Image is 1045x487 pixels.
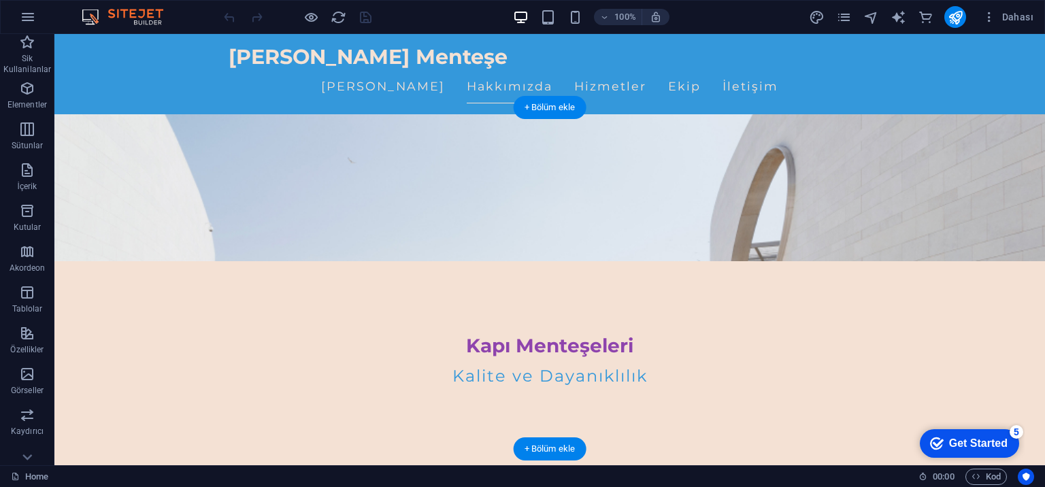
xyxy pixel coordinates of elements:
i: Yeniden boyutlandırmada yakınlaştırma düzeyini seçilen cihaza uyacak şekilde otomatik olarak ayarla. [650,11,662,23]
button: 100% [594,9,642,25]
p: İçerik [17,181,37,192]
i: Sayfayı yeniden yükleyin [331,10,346,25]
i: Navigatör [863,10,879,25]
button: text_generator [890,9,906,25]
button: Dahası [977,6,1039,28]
p: Elementler [7,99,47,110]
button: navigator [863,9,879,25]
p: Görseller [11,385,44,396]
button: reload [330,9,346,25]
p: Tablolar [12,303,43,314]
i: Yayınla [948,10,963,25]
p: Kutular [14,222,42,233]
button: design [808,9,825,25]
div: + Bölüm ekle [514,437,586,460]
button: Kod [965,469,1007,485]
i: Tasarım (Ctrl+Alt+Y) [809,10,825,25]
img: Editor Logo [78,9,180,25]
div: + Bölüm ekle [514,96,586,119]
span: Dahası [982,10,1033,24]
a: Seçimi iptal etmek için tıkla. Sayfaları açmak için çift tıkla [11,469,48,485]
div: Get Started 5 items remaining, 0% complete [7,7,107,35]
span: Kod [972,469,1001,485]
p: Özellikler [10,344,44,355]
button: Usercentrics [1018,469,1034,485]
i: Sayfalar (Ctrl+Alt+S) [836,10,852,25]
div: 5 [97,3,111,16]
p: Akordeon [10,263,46,273]
span: 00 00 [933,469,954,485]
p: Sütunlar [12,140,44,151]
h6: 100% [614,9,636,25]
h6: Oturum süresi [918,469,955,485]
button: commerce [917,9,933,25]
p: Kaydırıcı [11,426,44,437]
div: Get Started [37,15,95,27]
button: publish [944,6,966,28]
span: : [942,471,944,482]
i: Ticaret [918,10,933,25]
button: pages [835,9,852,25]
i: AI Writer [891,10,906,25]
button: Ön izleme modundan çıkıp düzenlemeye devam etmek için buraya tıklayın [303,9,319,25]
